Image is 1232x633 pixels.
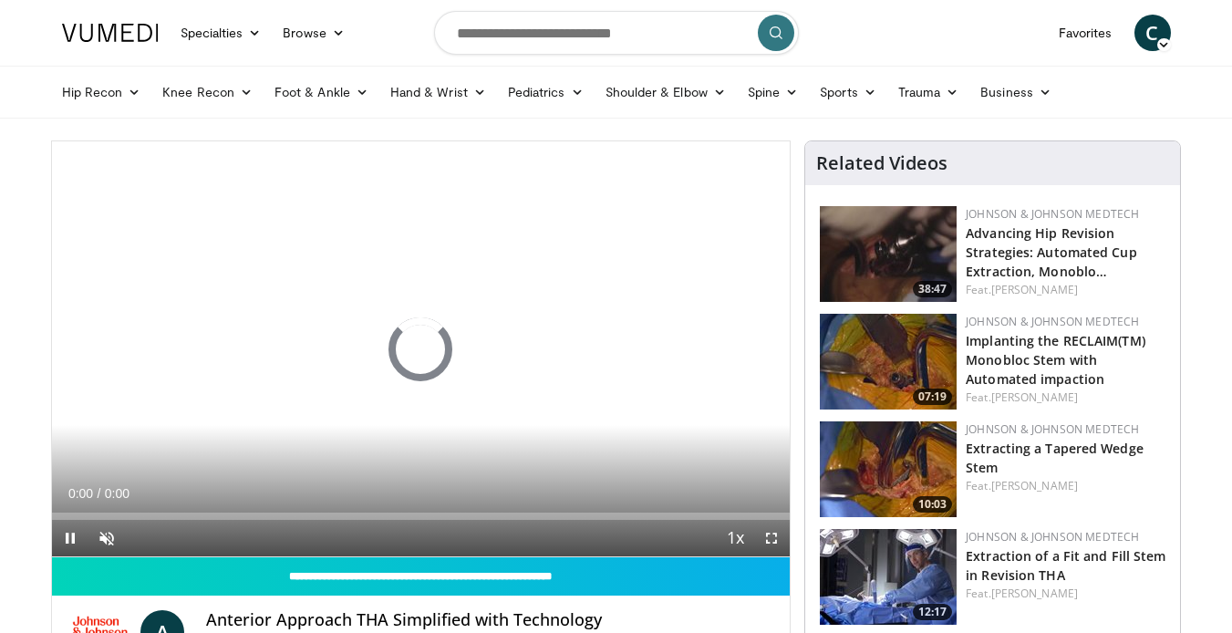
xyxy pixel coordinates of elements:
a: Johnson & Johnson MedTech [966,421,1139,437]
img: 0b84e8e2-d493-4aee-915d-8b4f424ca292.150x105_q85_crop-smart_upscale.jpg [820,421,957,517]
a: [PERSON_NAME] [991,478,1078,493]
a: Browse [272,15,356,51]
div: Feat. [966,478,1165,494]
a: Extraction of a Fit and Fill Stem in Revision THA [966,547,1165,584]
div: Feat. [966,282,1165,298]
button: Playback Rate [717,520,753,556]
a: Shoulder & Elbow [595,74,737,110]
img: ffc33e66-92ed-4f11-95c4-0a160745ec3c.150x105_q85_crop-smart_upscale.jpg [820,314,957,410]
span: 12:17 [913,604,952,620]
span: 0:00 [105,486,129,501]
input: Search topics, interventions [434,11,799,55]
button: Pause [52,520,88,556]
a: Johnson & Johnson MedTech [966,206,1139,222]
video-js: Video Player [52,141,791,557]
img: 9f1a5b5d-2ba5-4c40-8e0c-30b4b8951080.150x105_q85_crop-smart_upscale.jpg [820,206,957,302]
div: Progress Bar [52,513,791,520]
a: Spine [737,74,809,110]
span: 07:19 [913,389,952,405]
a: Johnson & Johnson MedTech [966,529,1139,545]
a: C [1134,15,1171,51]
a: [PERSON_NAME] [991,586,1078,601]
a: Specialties [170,15,273,51]
a: Sports [809,74,887,110]
a: Pediatrics [497,74,595,110]
button: Unmute [88,520,125,556]
a: Implanting the RECLAIM(TM) Monobloc Stem with Automated impaction [966,332,1145,388]
a: 10:03 [820,421,957,517]
h4: Related Videos [816,152,947,174]
a: Advancing Hip Revision Strategies: Automated Cup Extraction, Monoblo… [966,224,1137,280]
a: Extracting a Tapered Wedge Stem [966,440,1144,476]
a: Business [969,74,1062,110]
a: [PERSON_NAME] [991,389,1078,405]
a: Johnson & Johnson MedTech [966,314,1139,329]
a: 38:47 [820,206,957,302]
a: Knee Recon [151,74,264,110]
img: VuMedi Logo [62,24,159,42]
span: 0:00 [68,486,93,501]
button: Fullscreen [753,520,790,556]
a: 07:19 [820,314,957,410]
div: Feat. [966,586,1165,602]
a: [PERSON_NAME] [991,282,1078,297]
a: Trauma [887,74,970,110]
span: / [98,486,101,501]
div: Feat. [966,389,1165,406]
a: Foot & Ankle [264,74,379,110]
span: 10:03 [913,496,952,513]
h4: Anterior Approach THA Simplified with Technology [206,610,775,630]
a: Hip Recon [51,74,152,110]
a: Hand & Wrist [379,74,497,110]
a: Favorites [1048,15,1123,51]
span: 38:47 [913,281,952,297]
img: 82aed312-2a25-4631-ae62-904ce62d2708.150x105_q85_crop-smart_upscale.jpg [820,529,957,625]
a: 12:17 [820,529,957,625]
